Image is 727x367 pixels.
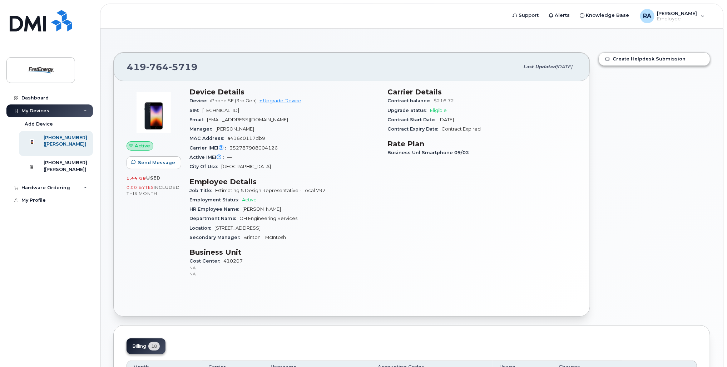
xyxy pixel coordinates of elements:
[242,197,257,202] span: Active
[210,98,257,103] span: iPhone SE (3rd Gen)
[127,185,154,190] span: 0.00 Bytes
[202,108,239,113] span: [TECHNICAL_ID]
[169,62,198,72] span: 5719
[430,108,447,113] span: Eligible
[189,235,243,240] span: Secondary Manager
[189,258,379,277] span: 410207
[127,62,198,72] span: 419
[387,140,577,148] h3: Rate Plan
[387,108,430,113] span: Upgrade Status
[387,88,577,96] h3: Carrier Details
[239,216,297,221] span: OH Engineering Services
[189,126,216,132] span: Manager
[221,164,271,169] span: [GEOGRAPHIC_DATA]
[227,155,232,160] span: —
[387,98,434,103] span: Contract balance
[127,176,146,181] span: 1.44 GB
[138,159,175,166] span: Send Message
[189,265,379,271] p: NA
[243,235,286,240] span: Brinton T McIntosh
[146,62,169,72] span: 764
[207,117,288,122] span: [EMAIL_ADDRESS][DOMAIN_NAME]
[259,98,301,103] a: + Upgrade Device
[127,156,181,169] button: Send Message
[387,117,439,122] span: Contract Start Date
[189,136,227,141] span: MAC Address
[189,98,210,103] span: Device
[189,258,223,264] span: Cost Center
[132,91,175,134] img: image20231002-3703462-1angbar.jpeg
[189,164,221,169] span: City Of Use
[434,98,454,103] span: $216.72
[387,126,441,132] span: Contract Expiry Date
[441,126,481,132] span: Contract Expired
[216,126,254,132] span: [PERSON_NAME]
[189,197,242,202] span: Employment Status
[387,150,473,155] span: Business Unl Smartphone 09/02
[189,88,379,96] h3: Device Details
[227,136,265,141] span: a416c0117db9
[242,206,281,212] span: [PERSON_NAME]
[523,64,556,69] span: Last updated
[189,206,242,212] span: HR Employee Name
[135,142,150,149] span: Active
[439,117,454,122] span: [DATE]
[189,188,215,193] span: Job Title
[556,64,572,69] span: [DATE]
[189,271,379,277] p: NA
[189,225,214,231] span: Location
[215,188,326,193] span: Estimating & Design Representative - Local 792
[189,177,379,186] h3: Employee Details
[189,155,227,160] span: Active IMEI
[146,175,160,181] span: used
[189,216,239,221] span: Department Name
[214,225,261,231] span: [STREET_ADDRESS]
[599,53,710,65] a: Create Helpdesk Submission
[189,145,229,151] span: Carrier IMEI
[189,108,202,113] span: SIM
[189,248,379,256] h3: Business Unit
[189,117,207,122] span: Email
[229,145,278,151] span: 352787908004126
[696,336,722,362] iframe: Messenger Launcher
